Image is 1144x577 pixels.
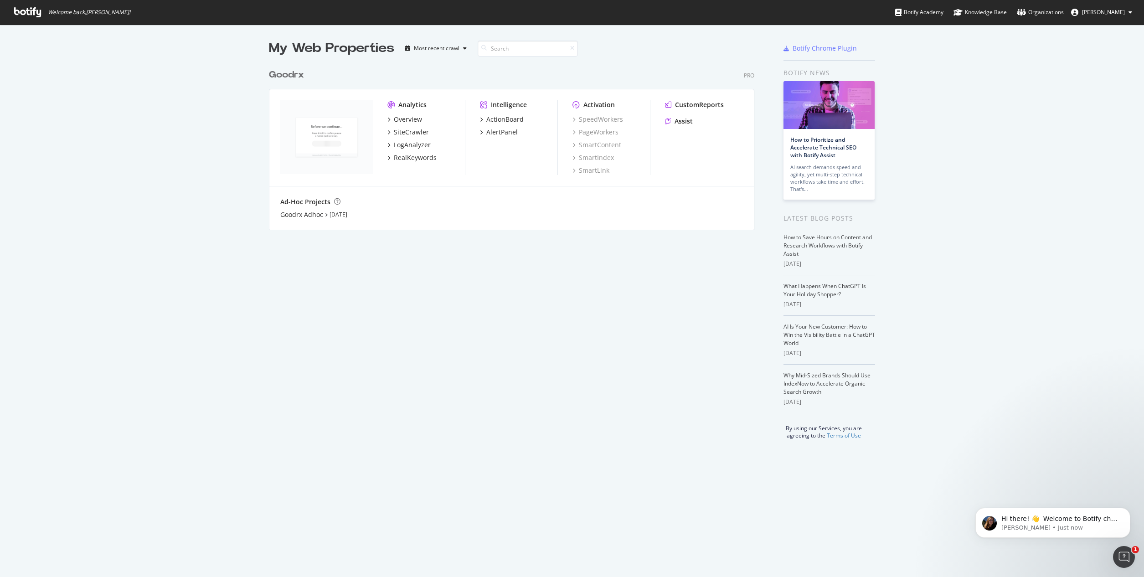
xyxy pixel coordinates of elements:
div: By using our Services, you are agreeing to the [772,420,875,439]
div: Botify Chrome Plugin [793,44,857,53]
div: Intelligence [491,100,527,109]
div: Pro [744,72,754,79]
a: LogAnalyzer [387,140,431,149]
div: AlertPanel [486,128,518,137]
div: Knowledge Base [953,8,1007,17]
a: PageWorkers [572,128,618,137]
a: How to Prioritize and Accelerate Technical SEO with Botify Assist [790,136,856,159]
a: SiteCrawler [387,128,429,137]
div: Botify news [783,68,875,78]
div: ActionBoard [486,115,524,124]
div: SiteCrawler [394,128,429,137]
span: Juhee Dalal [1082,8,1125,16]
a: [DATE] [330,211,347,218]
a: ActionBoard [480,115,524,124]
div: Most recent crawl [414,46,459,51]
a: Why Mid-Sized Brands Should Use IndexNow to Accelerate Organic Search Growth [783,371,871,396]
a: SpeedWorkers [572,115,623,124]
a: How to Save Hours on Content and Research Workflows with Botify Assist [783,233,872,258]
a: Assist [665,117,693,126]
span: 1 [1132,546,1139,553]
a: Goodrx [269,68,308,82]
iframe: Intercom live chat [1113,546,1135,568]
div: Botify Academy [895,8,943,17]
div: grid [269,57,762,230]
div: My Web Properties [269,39,394,57]
div: [DATE] [783,349,875,357]
div: Latest Blog Posts [783,213,875,223]
div: CustomReports [675,100,724,109]
a: Overview [387,115,422,124]
iframe: Intercom notifications message [962,489,1144,552]
a: AI Is Your New Customer: How to Win the Visibility Battle in a ChatGPT World [783,323,875,347]
a: SmartLink [572,166,609,175]
a: CustomReports [665,100,724,109]
button: [PERSON_NAME] [1064,5,1139,20]
a: Botify Chrome Plugin [783,44,857,53]
a: AlertPanel [480,128,518,137]
div: LogAnalyzer [394,140,431,149]
div: Assist [675,117,693,126]
a: What Happens When ChatGPT Is Your Holiday Shopper? [783,282,866,298]
input: Search [478,41,578,57]
span: Welcome back, [PERSON_NAME] ! [48,9,130,16]
div: [DATE] [783,398,875,406]
div: [DATE] [783,300,875,309]
a: Goodrx Adhoc [280,210,323,219]
div: Goodrx [269,68,304,82]
div: Analytics [398,100,427,109]
a: SmartIndex [572,153,614,162]
div: Organizations [1017,8,1064,17]
img: How to Prioritize and Accelerate Technical SEO with Botify Assist [783,81,875,129]
div: Ad-Hoc Projects [280,197,330,206]
div: RealKeywords [394,153,437,162]
img: goodrx.com [280,100,373,174]
div: [DATE] [783,260,875,268]
div: Activation [583,100,615,109]
a: SmartContent [572,140,621,149]
button: Most recent crawl [402,41,470,56]
a: Terms of Use [827,432,861,439]
div: AI search demands speed and agility, yet multi-step technical workflows take time and effort. Tha... [790,164,868,193]
a: RealKeywords [387,153,437,162]
div: Overview [394,115,422,124]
